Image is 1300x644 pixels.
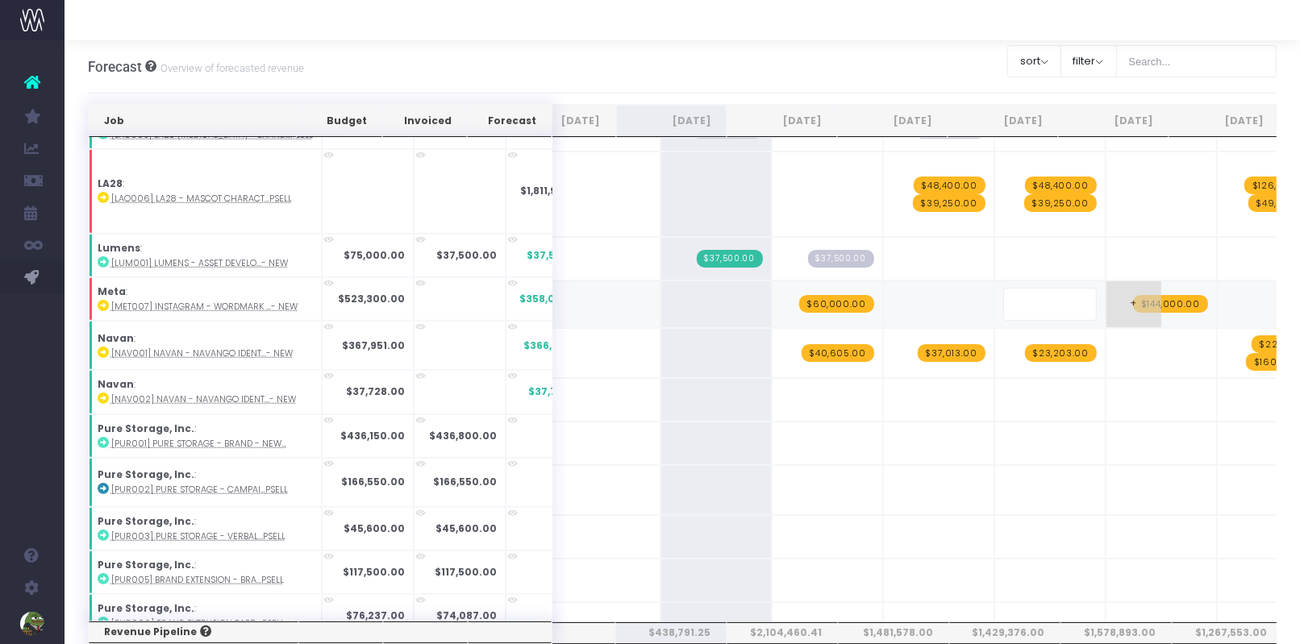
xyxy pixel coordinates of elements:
strong: Navan [98,377,134,391]
strong: Pure Storage, Inc. [98,467,194,481]
strong: $166,550.00 [341,475,405,488]
th: $438,791.25 [615,622,727,643]
strong: $523,300.00 [338,292,405,305]
strong: $45,600.00 [435,521,497,535]
abbr: [NAV002] Navan - NavanGo Identity - Digital - New [111,393,296,405]
span: wayahead Revenue Forecast Item [918,344,985,362]
th: Aug 25: activate to sort column ascending [616,105,727,137]
abbr: [PUR002] Pure Storage - Campaign - Upsell [111,484,288,496]
strong: LA28 [98,177,123,190]
th: $1,578,893.00 [1060,622,1172,643]
strong: Pure Storage, Inc. [98,514,194,528]
th: Budget [297,105,382,137]
span: wayahead Revenue Forecast Item [1133,295,1208,313]
abbr: [LUM001] Lumens - Asset Development - Campaign - New [111,257,288,269]
th: $2,104,460.41 [727,622,838,643]
span: wayahead Revenue Forecast Item [802,344,874,362]
td: : [89,414,322,458]
span: $358,000.00 [519,292,587,306]
abbr: [MET007] Instagram - Wordmark Update - Brand - New [111,301,298,313]
td: : [89,277,322,321]
abbr: [PUR003] Pure Storage - Verbal ID Extension - Upsell [111,530,285,542]
strong: $75,000.00 [344,248,405,262]
abbr: [PUR005] Brand Extension - Brand - Upsell [111,574,284,586]
th: $1,481,578.00 [838,622,949,643]
th: Forecast [467,105,552,137]
span: wayahead Revenue Forecast Item [1024,194,1097,212]
th: Job: activate to sort column ascending [89,105,297,137]
input: Search... [1116,45,1277,77]
span: $1,811,928.00 [520,184,587,198]
td: : [89,458,322,507]
td: : [89,551,322,594]
th: $1,267,553.00 [1172,622,1283,643]
strong: $45,600.00 [344,521,405,535]
strong: Lumens [98,241,140,255]
strong: $76,237.00 [346,609,405,622]
span: Forecast [88,59,142,75]
strong: Pure Storage, Inc. [98,422,194,435]
strong: $436,800.00 [429,429,497,442]
td: : [89,370,322,413]
strong: $117,500.00 [435,565,497,579]
td: : [89,507,322,551]
span: wayahead Revenue Forecast Item [913,194,985,212]
strong: $436,150.00 [340,429,405,442]
small: Overview of forecasted revenue [156,59,304,75]
strong: $367,951.00 [342,339,405,352]
strong: Meta [98,285,126,298]
th: Dec 25: activate to sort column ascending [1058,105,1169,137]
abbr: [PUR006] Brand Extension Part 2 - Brand - Upsell [111,617,285,629]
td: : [89,149,322,234]
abbr: [NAV001] Navan - NavanGo Identity - Brand - New [111,347,293,359]
strong: $74,087.00 [436,609,497,622]
td: : [89,594,322,638]
button: sort [1007,45,1061,77]
th: Jul 25: activate to sort column ascending [506,105,616,137]
td: : [89,234,322,277]
abbr: [PUR001] Pure Storage - Brand - New [111,438,286,450]
span: $37,728.00 [528,384,587,399]
th: Jan 26: activate to sort column ascending [1169,105,1279,137]
strong: Navan [98,331,134,345]
abbr: [LAO005] LA28 Retainer - Brand - Upsell [111,129,313,141]
span: + [1106,281,1161,326]
span: wayahead Revenue Forecast Item [799,295,874,313]
td: : [89,321,322,370]
span: $366,301.00 [523,339,587,353]
span: Streamtime Invoice: 912 – [LUM001] Lumens - Asset Development - New [697,250,763,268]
th: Nov 25: activate to sort column ascending [948,105,1058,137]
span: wayahead Revenue Forecast Item [1025,344,1097,362]
th: $1,429,376.00 [949,622,1060,643]
th: Invoiced [382,105,467,137]
span: Streamtime Draft Invoice: null – [LUM001] Lumens - Asset Development - New [808,250,874,268]
th: Oct 25: activate to sort column ascending [837,105,948,137]
img: images/default_profile_image.png [20,612,44,636]
strong: Pure Storage, Inc. [98,601,194,615]
strong: $166,550.00 [433,475,497,488]
abbr: [LAO006] LA28 - Mascot Character Design - Brand - Upsell [111,193,292,205]
strong: Pure Storage, Inc. [98,558,194,571]
span: $37,500.00 [527,248,587,263]
th: Revenue Pipeline [89,621,298,642]
span: wayahead Revenue Forecast Item [914,177,985,194]
strong: $37,500.00 [436,248,497,262]
th: Sep 25: activate to sort column ascending [727,105,837,137]
span: wayahead Revenue Forecast Item [1025,177,1097,194]
button: filter [1060,45,1117,77]
strong: $37,728.00 [346,384,405,398]
strong: $117,500.00 [343,565,405,579]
